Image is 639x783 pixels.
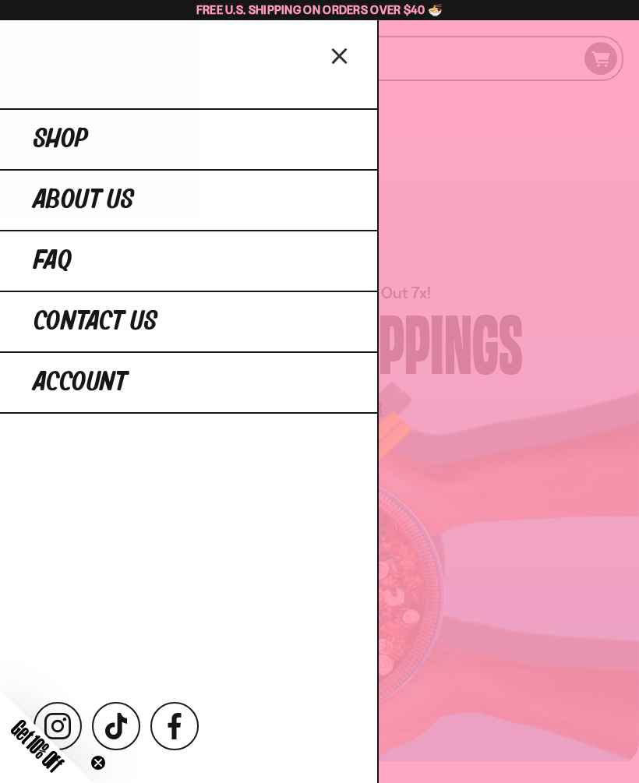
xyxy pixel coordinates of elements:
[327,41,354,69] button: Close menu
[34,247,72,275] span: FAQ
[34,125,88,153] span: Shop
[196,2,443,17] span: Free U.S. Shipping on Orders over $40 🍜
[90,755,106,771] button: Close teaser
[34,369,127,397] span: Account
[7,715,68,776] span: Get 10% Off
[34,186,134,214] span: About Us
[34,308,157,336] span: Contact Us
